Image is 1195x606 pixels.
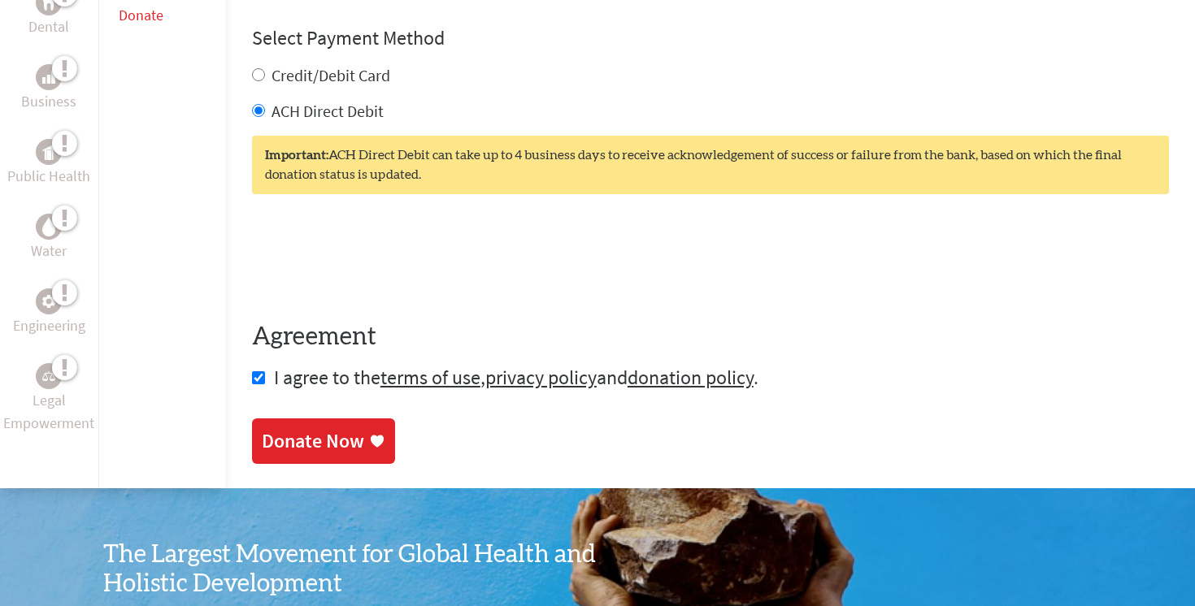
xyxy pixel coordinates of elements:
[36,64,62,90] div: Business
[36,214,62,240] div: Water
[252,227,499,290] iframe: reCAPTCHA
[28,15,69,38] p: Dental
[13,288,85,337] a: EngineeringEngineering
[3,389,95,435] p: Legal Empowerment
[485,365,597,390] a: privacy policy
[272,101,384,121] label: ACH Direct Debit
[42,371,55,381] img: Legal Empowerment
[265,149,328,162] strong: Important:
[31,214,67,262] a: WaterWater
[36,139,62,165] div: Public Health
[103,540,597,599] h3: The Largest Movement for Global Health and Holistic Development
[252,25,1169,51] h4: Select Payment Method
[628,365,754,390] a: donation policy
[42,71,55,84] img: Business
[274,365,758,390] span: I agree to the , and .
[42,218,55,236] img: Water
[252,418,395,464] a: Donate Now
[272,65,390,85] label: Credit/Debit Card
[3,363,95,435] a: Legal EmpowermentLegal Empowerment
[380,365,480,390] a: terms of use
[119,6,163,24] a: Donate
[252,136,1169,194] div: ACH Direct Debit can take up to 4 business days to receive acknowledgement of success or failure ...
[7,139,90,188] a: Public HealthPublic Health
[42,144,55,160] img: Public Health
[21,64,76,113] a: BusinessBusiness
[262,428,364,454] div: Donate Now
[36,363,62,389] div: Legal Empowerment
[42,295,55,308] img: Engineering
[36,288,62,314] div: Engineering
[13,314,85,337] p: Engineering
[31,240,67,262] p: Water
[7,165,90,188] p: Public Health
[21,90,76,113] p: Business
[252,322,1169,352] h4: Agreement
